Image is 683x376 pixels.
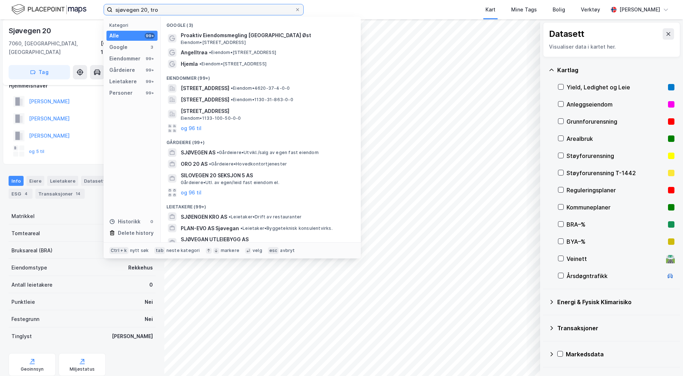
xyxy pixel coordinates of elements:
div: Visualiser data i kartet her. [549,43,674,51]
span: PLAN-EVO AS Sjøvegan [181,224,239,233]
div: esc [268,247,279,254]
span: Eiendom • 1133-100-50-0-0 [181,115,241,121]
span: Leietaker • Byggeteknisk konsulentvirks. [240,226,333,231]
div: Tomteareal [11,229,40,238]
div: Arealbruk [567,134,665,143]
span: [STREET_ADDRESS] [181,84,229,93]
span: • [229,214,231,219]
span: • [209,161,211,167]
span: • [231,97,233,102]
div: [GEOGRAPHIC_DATA], 16/204 [101,39,156,56]
button: og 96 til [181,188,201,197]
div: Kommuneplaner [567,203,665,212]
span: Eiendom • 1130-31-863-0-0 [231,97,293,103]
div: 99+ [145,67,155,73]
span: • [199,61,201,66]
div: Punktleie [11,298,35,306]
span: Gårdeiere • Utvikl./salg av egen fast eiendom [217,150,319,155]
div: 7060, [GEOGRAPHIC_DATA], [GEOGRAPHIC_DATA] [9,39,101,56]
div: Alle [109,31,119,40]
span: • [231,85,233,91]
div: Tinglyst [11,332,32,341]
div: Markedsdata [566,350,674,358]
div: Datasett [81,176,108,186]
div: Gårdeiere [109,66,135,74]
div: 0 [149,219,155,224]
div: Støyforurensning [567,152,665,160]
div: Kategori [109,23,158,28]
span: SJØVEGAN UTLEIEBYGG AS [181,235,352,244]
span: Angelltrøa [181,48,208,57]
div: Gårdeiere (99+) [161,134,361,147]
span: Gårdeiere • Utl. av egen/leid fast eiendom el. [181,180,279,185]
div: Matrikkel [11,212,35,221]
iframe: Chat Widget [647,342,683,376]
div: Årsdøgntrafikk [567,272,663,280]
div: Nei [145,298,153,306]
div: Yield, Ledighet og Leie [567,83,665,91]
div: Antall leietakere [11,281,53,289]
div: Datasett [549,28,584,40]
span: Eiendom • [STREET_ADDRESS] [199,61,266,67]
div: Hjemmelshaver [9,81,155,90]
div: Energi & Fysisk Klimarisiko [557,298,674,306]
div: markere [221,248,239,253]
div: Historikk [109,217,140,226]
div: ESG [9,189,33,199]
span: [STREET_ADDRESS] [181,95,229,104]
span: Leietaker • Drift av restauranter [229,214,301,220]
div: Delete history [118,229,154,237]
span: • [217,150,219,155]
div: Eiendommer (99+) [161,70,361,83]
div: Eiendomstype [11,263,47,272]
div: Grunnforurensning [567,117,665,126]
div: Kontrollprogram for chat [647,342,683,376]
div: Bruksareal (BRA) [11,246,53,255]
img: logo.f888ab2527a4732fd821a326f86c7f29.svg [11,3,86,16]
button: Tag [9,65,70,79]
div: Verktøy [581,5,600,14]
div: Veinett [567,254,663,263]
div: 0 [149,281,153,289]
div: [PERSON_NAME] [619,5,660,14]
span: • [240,226,243,231]
span: Gårdeiere • Hovedkontortjenester [209,161,287,167]
div: 3 [149,44,155,50]
div: Leietakere (99+) [161,198,361,211]
div: Reguleringsplaner [567,186,665,194]
div: Ctrl + k [109,247,129,254]
span: Proaktiv Eiendomsmegling [GEOGRAPHIC_DATA] Øst [181,31,352,40]
span: [STREET_ADDRESS] [181,107,352,115]
div: Anleggseiendom [567,100,665,109]
div: nytt søk [130,248,149,253]
div: Nei [145,315,153,323]
span: SJØVEGEN AS [181,148,215,157]
div: Google (3) [161,17,361,30]
div: Transaksjoner [557,324,674,332]
span: Eiendom • [STREET_ADDRESS] [209,50,276,55]
div: Personer [109,89,133,97]
div: Eiere [26,176,44,186]
button: og 96 til [181,124,201,133]
div: Transaksjoner [35,189,85,199]
input: Søk på adresse, matrikkel, gårdeiere, leietakere eller personer [113,4,295,15]
div: [PERSON_NAME] [112,332,153,341]
div: 99+ [145,79,155,84]
div: Kart [485,5,495,14]
span: Eiendom • 4620-37-4-0-0 [231,85,290,91]
div: Leietakere [47,176,78,186]
span: SJØENGEN KRO AS [181,213,227,221]
div: avbryt [280,248,295,253]
span: SILOVEGEN 20 SEKSJON 5 AS [181,171,352,180]
div: Bolig [553,5,565,14]
div: Sjøvegen 20 [9,25,53,36]
div: Google [109,43,128,51]
div: Kartlag [557,66,674,74]
div: BYA–% [567,237,665,246]
div: Miljøstatus [70,366,95,372]
div: Festegrunn [11,315,39,323]
div: velg [253,248,262,253]
div: Støyforurensning T-1442 [567,169,665,177]
div: 14 [74,190,82,197]
span: Eiendom • [STREET_ADDRESS] [181,40,246,45]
